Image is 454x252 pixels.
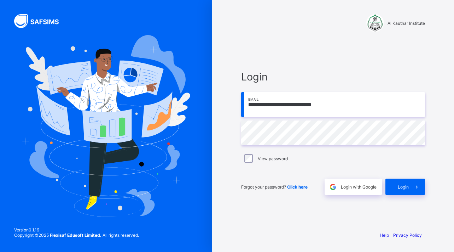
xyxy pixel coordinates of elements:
[241,71,425,83] span: Login
[50,233,101,238] strong: Flexisaf Edusoft Limited.
[341,184,377,190] span: Login with Google
[329,183,337,191] img: google.396cfc9801f0270233282035f929180a.svg
[14,227,139,233] span: Version 0.1.19
[398,184,409,190] span: Login
[22,35,190,217] img: Hero Image
[380,233,389,238] a: Help
[14,14,67,28] img: SAFSIMS Logo
[14,233,139,238] span: Copyright © 2025 All rights reserved.
[393,233,422,238] a: Privacy Policy
[258,156,288,161] label: View password
[388,21,425,26] span: Al Kauthar Institute
[287,184,308,190] a: Click here
[241,184,308,190] span: Forgot your password?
